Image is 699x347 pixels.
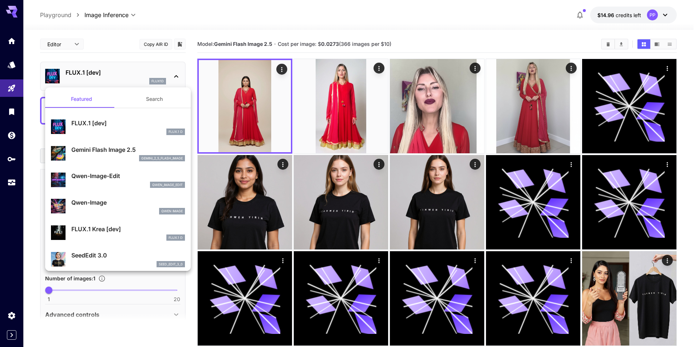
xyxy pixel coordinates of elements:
[71,198,185,207] p: Qwen-Image
[51,248,185,270] div: SeedEdit 3.0seed_edit_3_0
[161,209,183,214] p: Qwen Image
[51,169,185,191] div: Qwen-Image-Editqwen_image_edit
[71,251,185,260] p: SeedEdit 3.0
[51,222,185,244] div: FLUX.1 Krea [dev]FLUX.1 D
[51,195,185,217] div: Qwen-ImageQwen Image
[71,225,185,233] p: FLUX.1 Krea [dev]
[71,171,185,180] p: Qwen-Image-Edit
[118,90,191,108] button: Search
[51,116,185,138] div: FLUX.1 [dev]FLUX.1 D
[152,182,183,188] p: qwen_image_edit
[51,142,185,165] div: Gemini Flash Image 2.5gemini_2_5_flash_image
[71,145,185,154] p: Gemini Flash Image 2.5
[169,129,183,134] p: FLUX.1 D
[169,235,183,240] p: FLUX.1 D
[71,119,185,127] p: FLUX.1 [dev]
[159,262,183,267] p: seed_edit_3_0
[141,156,183,161] p: gemini_2_5_flash_image
[45,90,118,108] button: Featured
